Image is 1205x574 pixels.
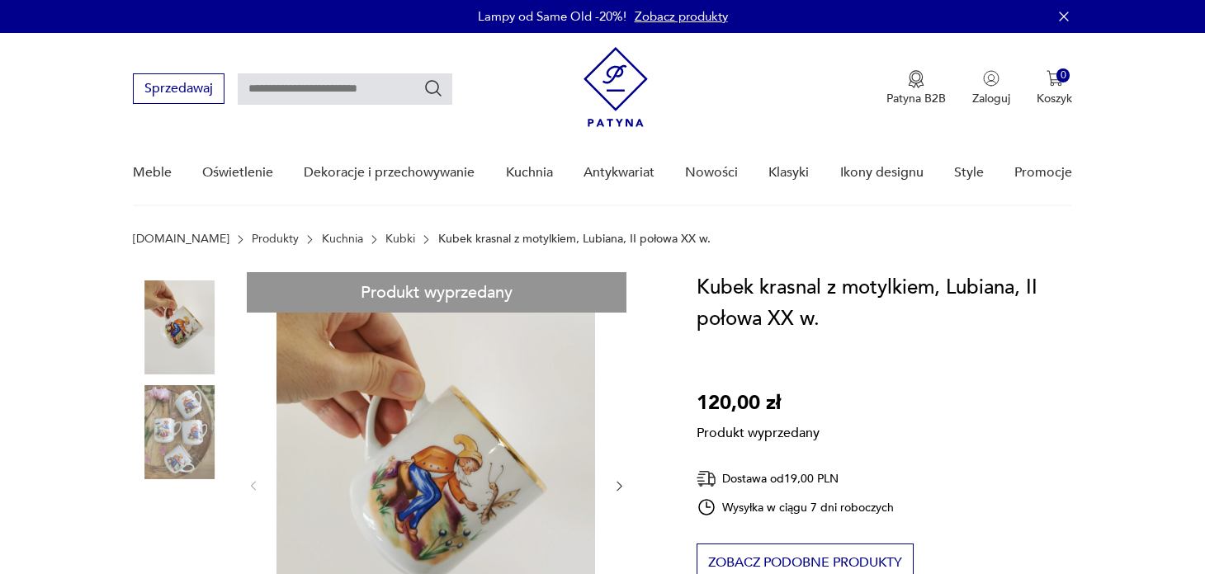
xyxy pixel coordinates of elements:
p: Patyna B2B [886,91,946,106]
a: Dekoracje i przechowywanie [304,141,475,205]
a: Style [954,141,984,205]
a: Kuchnia [506,141,553,205]
img: Patyna - sklep z meblami i dekoracjami vintage [584,47,648,127]
p: Kubek krasnal z motylkiem, Lubiana, II połowa XX w. [438,233,711,246]
img: Ikona dostawy [697,468,716,489]
a: Nowości [685,141,738,205]
a: Kubki [385,233,415,246]
h1: Kubek krasnal z motylkiem, Lubiana, II połowa XX w. [697,272,1073,335]
a: Ikony designu [840,141,924,205]
img: Ikonka użytkownika [983,70,999,87]
div: Dostawa od 19,00 PLN [697,468,895,489]
a: Oświetlenie [202,141,273,205]
a: Produkty [252,233,299,246]
p: Produkt wyprzedany [697,419,820,442]
button: 0Koszyk [1037,70,1072,106]
a: Promocje [1014,141,1072,205]
a: Sprzedawaj [133,84,224,96]
div: 0 [1056,68,1070,82]
img: Ikona koszyka [1047,70,1063,87]
button: Sprzedawaj [133,73,224,104]
button: Szukaj [423,78,443,98]
a: Zobacz produkty [635,8,728,25]
a: Klasyki [768,141,809,205]
a: Kuchnia [322,233,363,246]
a: [DOMAIN_NAME] [133,233,229,246]
a: Meble [133,141,172,205]
button: Zaloguj [972,70,1010,106]
button: Patyna B2B [886,70,946,106]
p: Zaloguj [972,91,1010,106]
img: Ikona medalu [908,70,924,88]
p: Koszyk [1037,91,1072,106]
p: Lampy od Same Old -20%! [478,8,626,25]
a: Ikona medaluPatyna B2B [886,70,946,106]
div: Wysyłka w ciągu 7 dni roboczych [697,497,895,517]
a: Antykwariat [584,141,654,205]
p: 120,00 zł [697,388,820,419]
